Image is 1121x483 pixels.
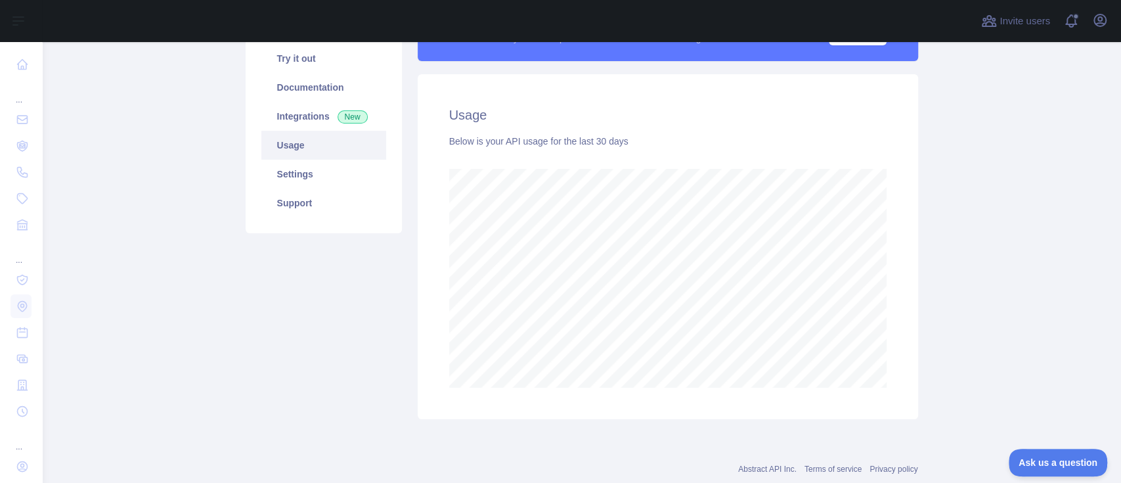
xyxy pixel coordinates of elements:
span: New [338,110,368,124]
button: Invite users [978,11,1053,32]
div: Below is your API usage for the last 30 days [449,135,887,148]
a: Privacy policy [869,465,917,474]
div: ... [11,79,32,105]
div: ... [11,239,32,265]
a: Abstract API Inc. [738,465,797,474]
a: Documentation [261,73,386,102]
a: Usage [261,131,386,160]
a: Settings [261,160,386,189]
a: Try it out [261,44,386,73]
iframe: Toggle Customer Support [1009,449,1108,476]
h2: Usage [449,106,887,124]
div: ... [11,426,32,452]
a: Integrations New [261,102,386,131]
span: Invite users [1000,14,1050,29]
a: Support [261,189,386,218]
a: Terms of service [804,465,862,474]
